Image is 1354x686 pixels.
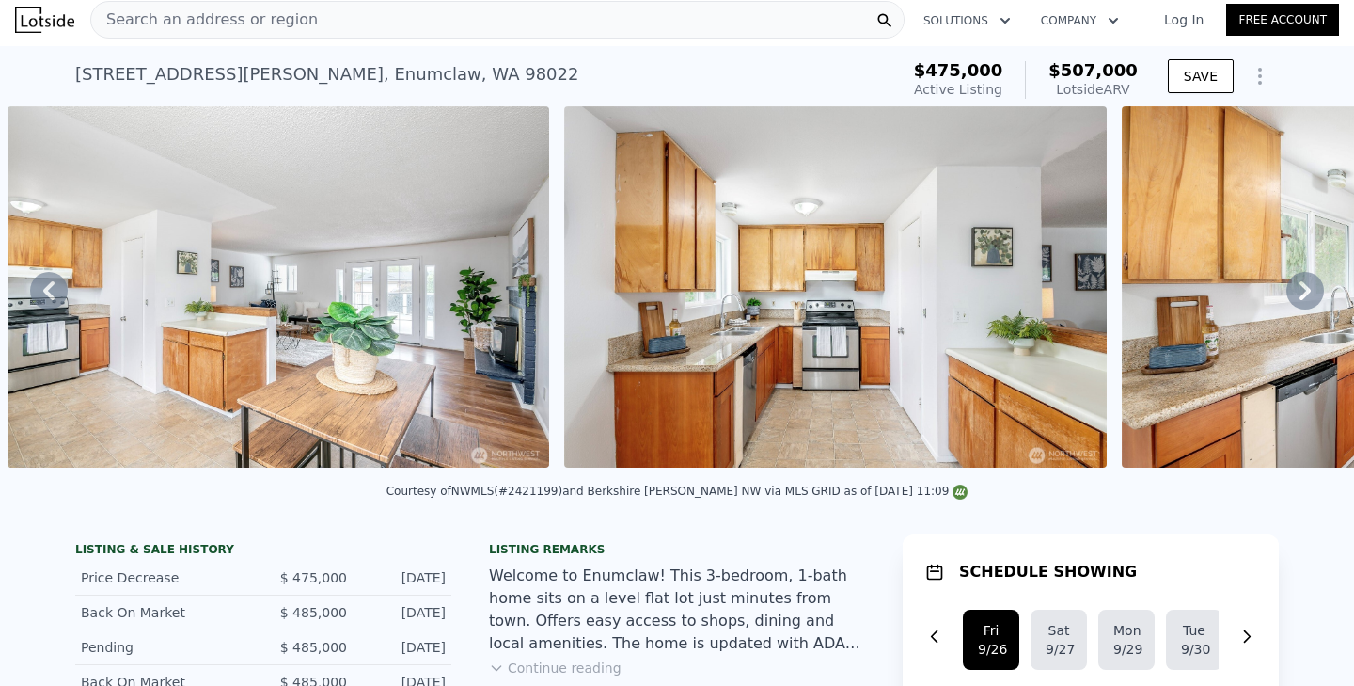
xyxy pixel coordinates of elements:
[489,565,865,655] div: Welcome to Enumclaw! This 3-bedroom, 1-bath home sits on a level flat lot just minutes from town....
[959,561,1137,583] h1: SCHEDULE SHOWING
[914,82,1002,97] span: Active Listing
[1141,10,1226,29] a: Log In
[1046,621,1072,640] div: Sat
[81,603,248,622] div: Back On Market
[81,638,248,657] div: Pending
[978,640,1004,659] div: 9/26
[1168,59,1234,93] button: SAVE
[1031,610,1087,670] button: Sat9/27
[280,605,347,620] span: $ 485,000
[1181,621,1207,640] div: Tue
[914,60,1003,80] span: $475,000
[1098,610,1155,670] button: Mon9/29
[280,640,347,655] span: $ 485,000
[489,542,865,557] div: Listing remarks
[1046,640,1072,659] div: 9/27
[1048,60,1138,80] span: $507,000
[978,621,1004,640] div: Fri
[1026,4,1134,38] button: Company
[362,568,446,587] div: [DATE]
[953,485,968,500] img: NWMLS Logo
[1113,640,1140,659] div: 9/29
[1048,80,1138,99] div: Lotside ARV
[1166,610,1222,670] button: Tue9/30
[963,610,1019,670] button: Fri9/26
[489,659,622,678] button: Continue reading
[91,8,318,31] span: Search an address or region
[280,570,347,585] span: $ 475,000
[1226,4,1339,36] a: Free Account
[8,106,549,468] img: Sale: 167470515 Parcel: 98386485
[908,4,1026,38] button: Solutions
[564,106,1106,468] img: Sale: 167470515 Parcel: 98386485
[362,603,446,622] div: [DATE]
[1241,57,1279,95] button: Show Options
[15,7,74,33] img: Lotside
[75,61,578,88] div: [STREET_ADDRESS][PERSON_NAME] , Enumclaw , WA 98022
[362,638,446,657] div: [DATE]
[81,568,248,587] div: Price Decrease
[1181,640,1207,659] div: 9/30
[1113,621,1140,640] div: Mon
[75,542,451,561] div: LISTING & SALE HISTORY
[386,485,968,498] div: Courtesy of NWMLS (#2421199) and Berkshire [PERSON_NAME] NW via MLS GRID as of [DATE] 11:09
